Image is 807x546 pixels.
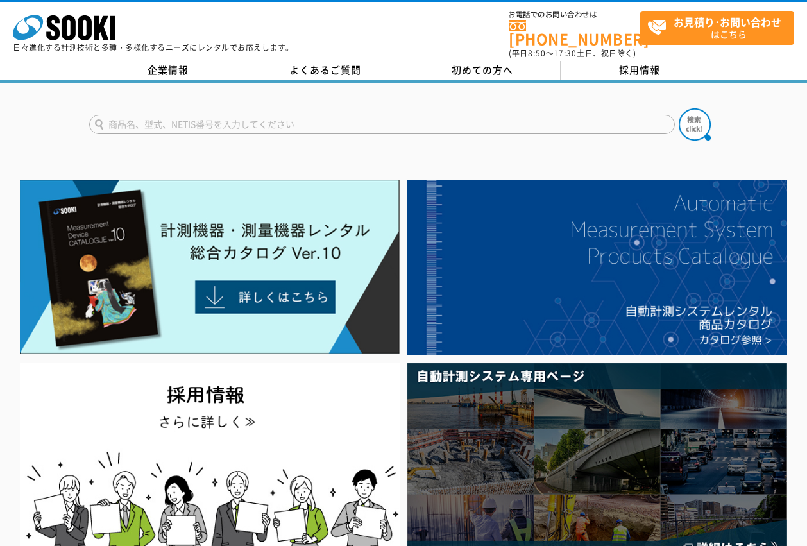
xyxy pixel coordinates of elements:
[246,61,403,80] a: よくあるご質問
[679,108,711,141] img: btn_search.png
[509,11,640,19] span: お電話でのお問い合わせは
[674,14,781,30] strong: お見積り･お問い合わせ
[509,47,636,59] span: (平日 ～ 土日、祝日除く)
[554,47,577,59] span: 17:30
[452,63,513,77] span: 初めての方へ
[89,115,675,134] input: 商品名、型式、NETIS番号を入力してください
[13,44,294,51] p: 日々進化する計測技術と多種・多様化するニーズにレンタルでお応えします。
[528,47,546,59] span: 8:50
[640,11,794,45] a: お見積り･お問い合わせはこちら
[403,61,561,80] a: 初めての方へ
[89,61,246,80] a: 企業情報
[561,61,718,80] a: 採用情報
[647,12,794,44] span: はこちら
[407,180,787,355] img: 自動計測システムカタログ
[20,180,400,354] img: Catalog Ver10
[509,20,640,46] a: [PHONE_NUMBER]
